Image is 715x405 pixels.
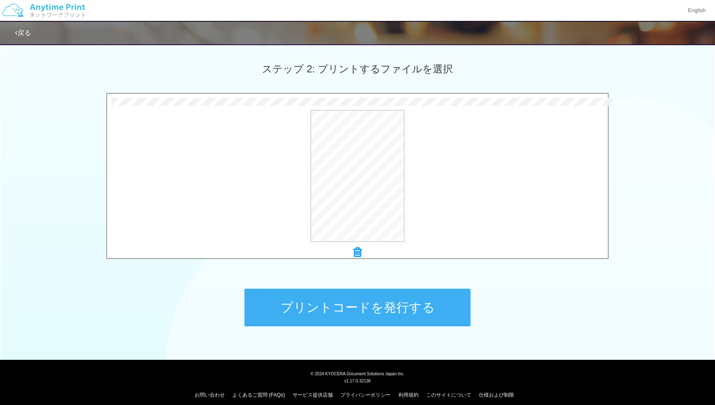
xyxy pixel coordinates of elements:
span: ステップ 2: プリントするファイルを選択 [262,63,453,74]
a: 仕様および制限 [479,392,514,398]
span: v1.17.0.32136 [344,378,370,383]
button: プリントコードを発行する [244,289,471,326]
a: 利用規約 [399,392,419,398]
a: サービス提供店舗 [293,392,333,398]
a: よくあるご質問 (FAQs) [232,392,285,398]
span: © 2024 KYOCERA Document Solutions Japan Inc. [311,371,405,376]
a: このサイトについて [426,392,471,398]
a: お問い合わせ [195,392,225,398]
a: 戻る [15,29,31,36]
a: プライバシーポリシー [340,392,391,398]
